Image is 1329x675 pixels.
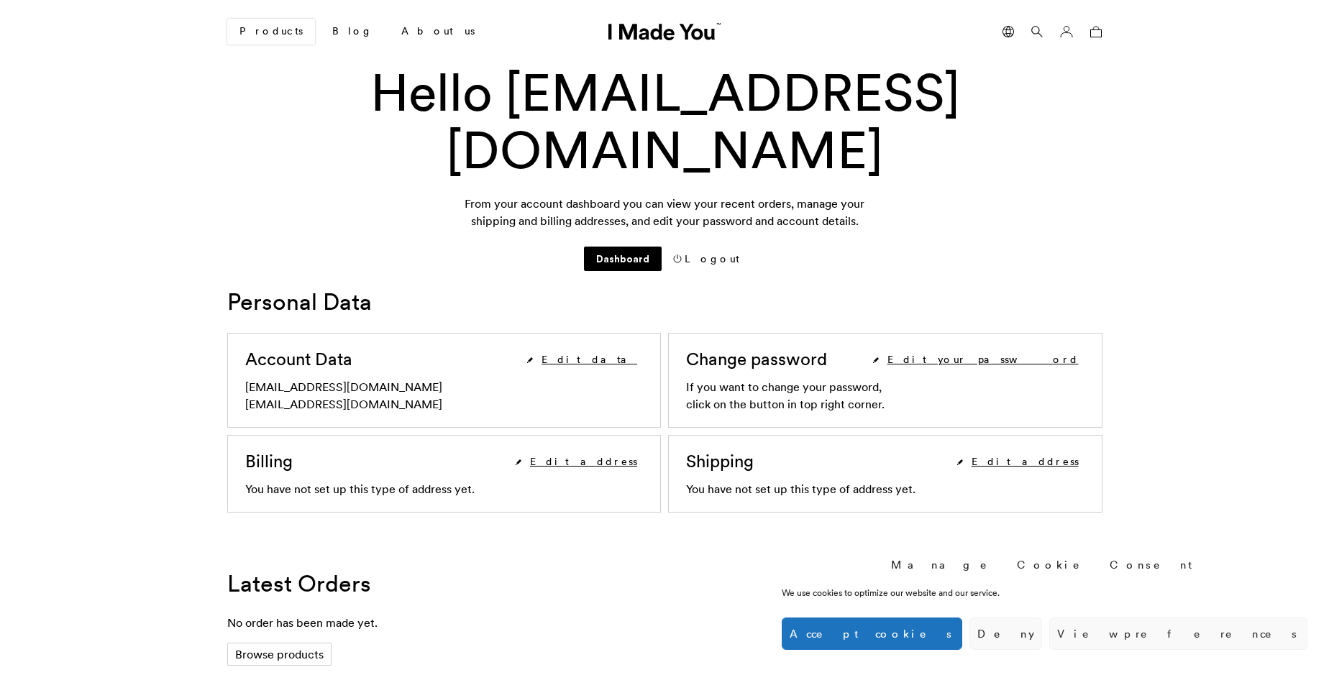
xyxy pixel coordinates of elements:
[673,247,739,270] a: Logout
[972,455,1079,468] span: Edit address
[449,195,880,229] p: From your account dashboard you can view your recent orders, manage your shipping and billing add...
[891,557,1199,572] div: Manage Cookie Consent
[227,288,1102,316] h2: Personal Data
[686,450,754,473] p: Shipping
[245,450,293,473] p: Billing
[887,353,1079,366] span: Edit your password
[227,643,332,666] a: Browse products
[245,378,644,395] p: [EMAIL_ADDRESS][DOMAIN_NAME]
[686,378,1084,413] p: If you want to change your password, click on the button in top right corner.
[686,348,827,371] p: Change password
[782,617,962,650] button: Accept cookies
[585,247,661,270] a: Dashboard
[782,587,1094,600] div: We use cookies to optimize our website and our service.
[245,480,644,497] p: You have not set up this type of address yet.
[227,64,1102,179] h2: Hello [EMAIL_ADDRESS][DOMAIN_NAME]
[227,19,315,45] a: Products
[686,480,1084,497] p: You have not set up this type of address yet.
[227,615,1102,630] p: No order has been made yet.
[321,19,384,44] a: Blog
[245,348,352,371] p: Account Data
[530,455,637,468] span: Edit address
[227,570,1102,597] h2: Latest Orders
[390,19,486,44] a: About us
[245,395,644,413] p: [EMAIL_ADDRESS][DOMAIN_NAME]
[969,617,1042,650] button: Deny
[1049,617,1307,650] button: View preferences
[542,353,637,366] span: Edit data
